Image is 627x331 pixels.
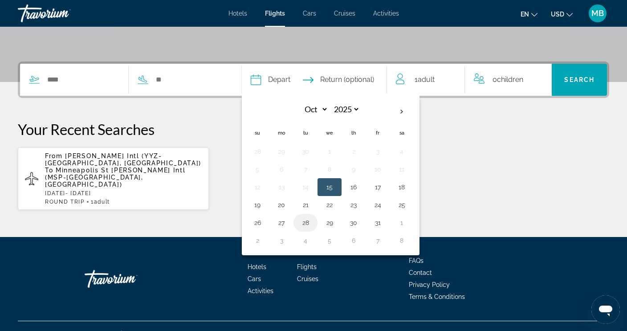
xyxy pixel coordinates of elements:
[395,217,409,229] button: Day 1
[45,152,63,159] span: From
[387,64,552,96] button: Travelers: 1 adult, 0 children
[370,145,385,158] button: Day 3
[395,163,409,176] button: Day 11
[395,199,409,211] button: Day 25
[331,102,360,117] select: Select year
[320,74,374,86] span: Return (optional)
[248,275,261,282] a: Cars
[20,64,607,96] div: Search widget
[346,217,361,229] button: Day 30
[45,152,201,167] span: [PERSON_NAME] Intl (YYZ-[GEOGRAPHIC_DATA], [GEOGRAPHIC_DATA])
[303,64,374,96] button: Select return date
[497,75,523,84] span: Children
[346,234,361,247] button: Day 6
[45,199,85,205] span: ROUND TRIP
[373,10,399,17] a: Activities
[409,269,432,276] a: Contact
[245,102,414,249] table: Left calendar grid
[228,10,247,17] a: Hotels
[297,275,318,282] a: Cruises
[395,145,409,158] button: Day 4
[298,145,313,158] button: Day 30
[303,10,316,17] a: Cars
[551,11,564,18] span: USD
[45,167,53,174] span: To
[250,145,265,158] button: Day 28
[274,234,289,247] button: Day 3
[409,293,465,300] a: Terms & Conditions
[346,199,361,211] button: Day 23
[18,147,209,210] button: From [PERSON_NAME] Intl (YYZ-[GEOGRAPHIC_DATA], [GEOGRAPHIC_DATA]) To Minneapolis St [PERSON_NAME...
[322,163,337,176] button: Day 8
[250,234,265,247] button: Day 2
[248,287,273,294] a: Activities
[45,167,186,188] span: Minneapolis St [PERSON_NAME] Intl (MSP-[GEOGRAPHIC_DATA], [GEOGRAPHIC_DATA])
[251,64,290,96] button: Select depart date
[250,199,265,211] button: Day 19
[322,199,337,211] button: Day 22
[297,263,317,270] a: Flights
[248,263,266,270] a: Hotels
[591,9,604,18] span: MB
[91,199,110,205] span: 1
[94,199,110,205] span: Adult
[591,295,620,324] iframe: Button to launch messaging window
[322,234,337,247] button: Day 5
[370,217,385,229] button: Day 31
[409,257,423,264] a: FAQs
[298,163,313,176] button: Day 7
[322,217,337,229] button: Day 29
[265,10,285,17] a: Flights
[564,76,594,83] span: Search
[409,281,450,288] a: Privacy Policy
[395,234,409,247] button: Day 8
[18,2,107,25] a: Travorium
[85,266,174,292] a: Go Home
[298,181,313,193] button: Day 14
[346,181,361,193] button: Day 16
[274,217,289,229] button: Day 27
[586,4,609,23] button: User Menu
[274,199,289,211] button: Day 20
[274,145,289,158] button: Day 29
[298,234,313,247] button: Day 4
[322,181,337,193] button: Day 15
[418,75,435,84] span: Adult
[18,120,609,138] p: Your Recent Searches
[395,181,409,193] button: Day 18
[415,74,435,86] span: 1
[250,217,265,229] button: Day 26
[390,102,414,122] button: Next month
[322,145,337,158] button: Day 1
[551,8,573,20] button: Change currency
[274,163,289,176] button: Day 6
[298,199,313,211] button: Day 21
[370,199,385,211] button: Day 24
[250,163,265,176] button: Day 5
[493,74,523,86] span: 0
[346,145,361,158] button: Day 2
[521,11,529,18] span: en
[370,163,385,176] button: Day 10
[250,181,265,193] button: Day 12
[299,102,328,117] select: Select month
[370,234,385,247] button: Day 7
[45,190,202,196] p: [DATE] - [DATE]
[334,10,355,17] a: Cruises
[346,163,361,176] button: Day 9
[552,64,607,96] button: Search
